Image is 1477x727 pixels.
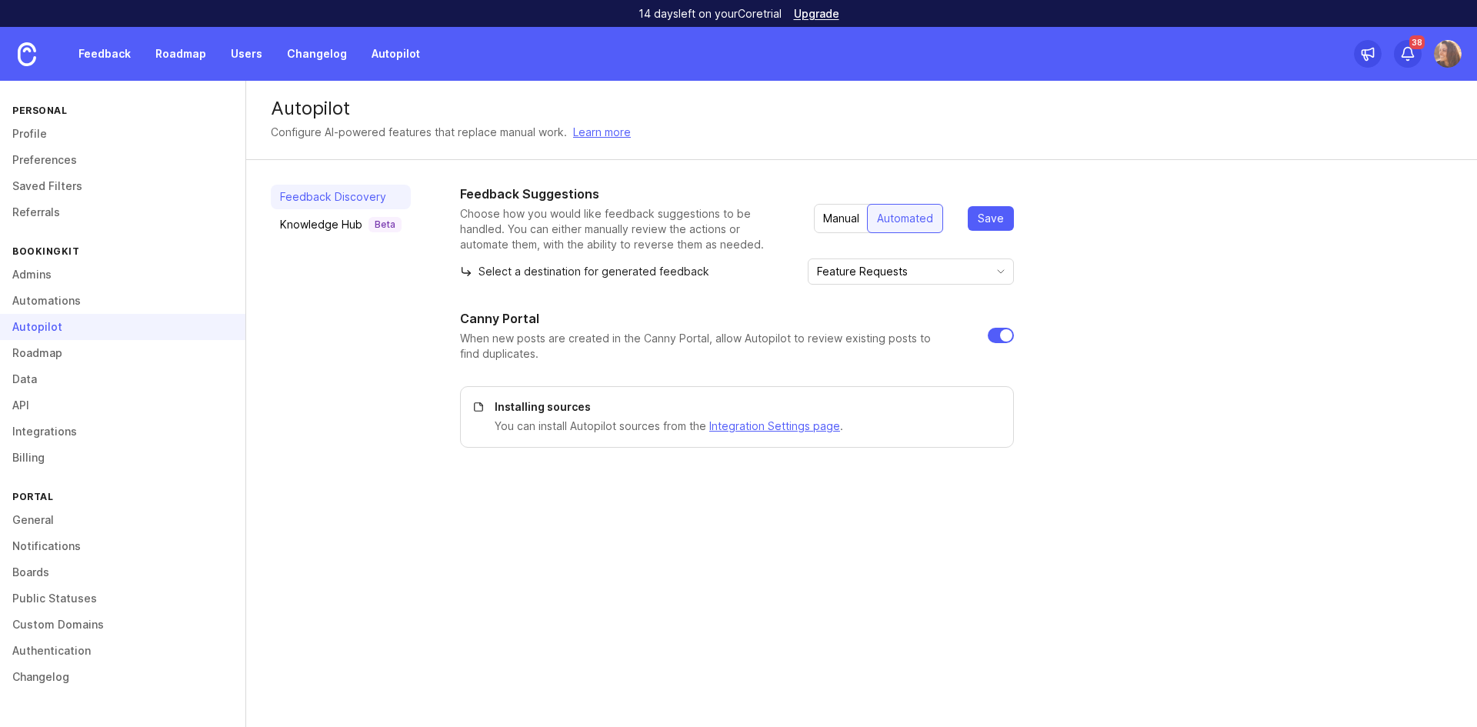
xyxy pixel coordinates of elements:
[222,40,272,68] a: Users
[817,263,987,280] input: Feature Requests
[271,99,1452,118] div: Autopilot
[989,265,1013,278] svg: toggle icon
[460,331,963,362] p: When new posts are created in the Canny Portal, allow Autopilot to review existing posts to find ...
[867,204,943,233] button: Automated
[573,124,631,141] a: Learn more
[18,42,36,66] img: Canny Home
[69,40,140,68] a: Feedback
[808,258,1014,285] div: toggle menu
[271,185,411,209] a: Feedback Discovery
[1409,35,1425,49] span: 38
[968,206,1014,231] button: Save
[709,419,840,432] a: Integration Settings page
[375,218,395,231] p: Beta
[278,40,356,68] a: Changelog
[146,40,215,68] a: Roadmap
[495,418,995,435] p: You can install Autopilot sources from the .
[495,399,995,415] p: Installing sources
[814,205,869,232] div: Manual
[814,204,869,233] button: Manual
[460,206,789,252] p: Choose how you would like feedback suggestions to be handled. You can either manually review the ...
[460,264,709,279] p: Select a destination for generated feedback
[460,185,789,203] h1: Feedback Suggestions
[280,217,402,232] div: Knowledge Hub
[638,6,782,22] p: 14 days left on your Core trial
[460,309,539,328] h1: Canny Portal
[271,212,411,237] a: Knowledge HubBeta
[271,124,567,141] div: Configure AI-powered features that replace manual work.
[1434,40,1462,68] img: Lucia Bayon
[362,40,429,68] a: Autopilot
[794,8,839,19] a: Upgrade
[978,211,1004,226] span: Save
